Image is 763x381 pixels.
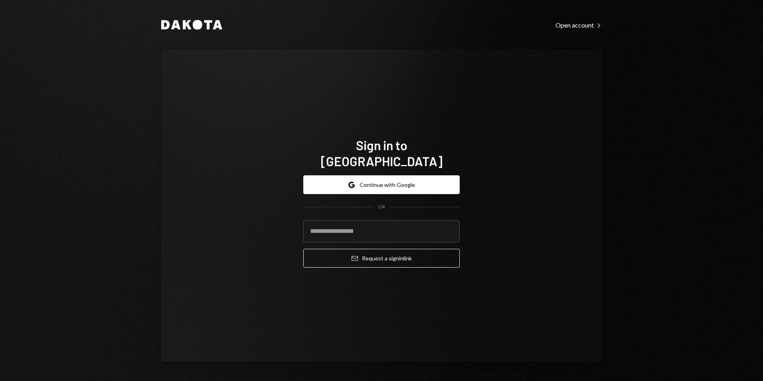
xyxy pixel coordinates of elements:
[303,137,460,169] h1: Sign in to [GEOGRAPHIC_DATA]
[303,175,460,194] button: Continue with Google
[555,21,602,29] div: Open account
[555,20,602,29] a: Open account
[303,249,460,268] button: Request a signinlink
[378,204,385,210] div: OR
